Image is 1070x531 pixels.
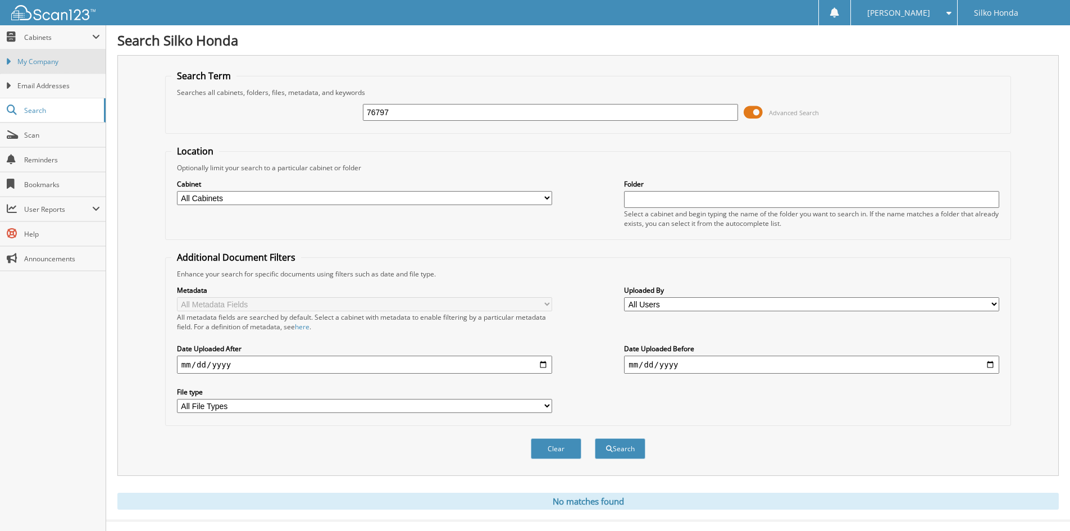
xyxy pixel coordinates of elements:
div: All metadata fields are searched by default. Select a cabinet with metadata to enable filtering b... [177,312,552,332]
button: Clear [531,438,581,459]
span: Silko Honda [974,10,1018,16]
label: Date Uploaded Before [624,344,999,353]
div: No matches found [117,493,1059,510]
div: Enhance your search for specific documents using filters such as date and file type. [171,269,1005,279]
span: Email Addresses [17,81,100,91]
span: My Company [17,57,100,67]
a: here [295,322,309,332]
label: Date Uploaded After [177,344,552,353]
span: Announcements [24,254,100,264]
div: Select a cabinet and begin typing the name of the folder you want to search in. If the name match... [624,209,999,228]
span: Advanced Search [769,108,819,117]
span: Search [24,106,98,115]
legend: Search Term [171,70,236,82]
div: Optionally limit your search to a particular cabinet or folder [171,163,1005,173]
span: [PERSON_NAME] [867,10,930,16]
button: Search [595,438,645,459]
label: File type [177,387,552,397]
label: Metadata [177,285,552,295]
h1: Search Silko Honda [117,31,1059,49]
input: start [177,356,552,374]
span: Scan [24,130,100,140]
legend: Additional Document Filters [171,251,301,264]
label: Cabinet [177,179,552,189]
iframe: Chat Widget [1014,477,1070,531]
span: Bookmarks [24,180,100,189]
input: end [624,356,999,374]
label: Uploaded By [624,285,999,295]
div: Searches all cabinets, folders, files, metadata, and keywords [171,88,1005,97]
span: User Reports [24,205,92,214]
label: Folder [624,179,999,189]
legend: Location [171,145,219,157]
span: Reminders [24,155,100,165]
span: Help [24,229,100,239]
img: scan123-logo-white.svg [11,5,95,20]
span: Cabinets [24,33,92,42]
